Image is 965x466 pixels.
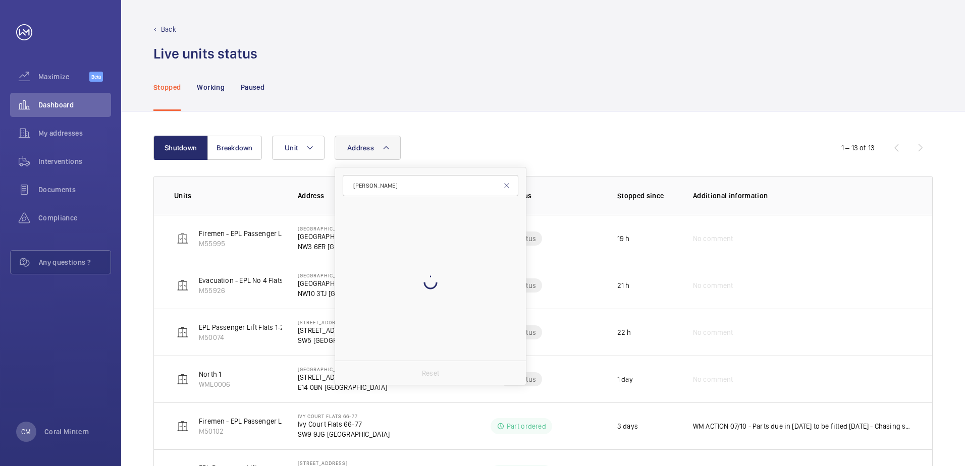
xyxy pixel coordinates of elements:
[177,279,189,292] img: elevator.svg
[617,191,677,201] p: Stopped since
[693,374,733,384] span: No comment
[199,239,289,249] p: M55995
[617,374,633,384] p: 1 day
[285,144,298,152] span: Unit
[617,327,631,337] p: 22 h
[161,24,176,34] p: Back
[199,369,230,379] p: North 1
[298,382,388,392] p: E14 0BN [GEOGRAPHIC_DATA]
[38,185,111,195] span: Documents
[298,288,441,299] p: NW10 3TJ [GEOGRAPHIC_DATA]
[199,228,289,239] p: Firemen - EPL Passenger Lift
[298,335,377,345] p: SW5 [GEOGRAPHIC_DATA]
[617,280,630,290] p: 21 h
[298,419,390,429] p: Ivy Court Flats 66-77
[298,278,441,288] p: [GEOGRAPHIC_DATA] C Flats 45-101
[693,234,733,244] span: No comment
[89,72,103,82] span: Beta
[199,285,317,296] p: M55926
[199,332,288,342] p: M50074
[422,368,439,378] p: Reset
[298,429,390,439] p: SW9 9JG [GEOGRAPHIC_DATA]
[177,373,189,385] img: elevator.svg
[298,413,390,419] p: Ivy Court Flats 66-77
[693,327,733,337] span: No comment
[44,427,89,437] p: Coral Mintern
[199,322,288,332] p: EPL Passenger Lift Flats 1-24
[298,191,441,201] p: Address
[693,421,912,431] p: WM ACTION 07/10 - Parts due in [DATE] to be fitted [DATE] - Chasing suppliers for their availabil...
[177,420,189,432] img: elevator.svg
[199,426,325,436] p: M50102
[335,136,401,160] button: Address
[199,416,325,426] p: Firemen - EPL Passenger Lift Flats 66-77
[199,275,317,285] p: Evacuation - EPL No 4 Flats 45-101 R/h
[298,319,377,325] p: [STREET_ADDRESS]
[617,421,638,431] p: 3 days
[298,372,388,382] p: [STREET_ADDRESS]
[38,128,111,138] span: My addresses
[298,366,388,372] p: [GEOGRAPHIC_DATA]
[298,272,441,278] p: [GEOGRAPHIC_DATA] C Flats 45-101 - High Risk Building
[153,44,257,63] h1: Live units status
[39,257,111,267] span: Any questions ?
[38,156,111,166] span: Interventions
[153,136,208,160] button: Shutdown
[298,242,391,252] p: NW3 6ER [GEOGRAPHIC_DATA]
[38,100,111,110] span: Dashboard
[507,421,546,431] p: Part ordered
[298,460,391,466] p: [STREET_ADDRESS]
[343,175,518,196] input: Search by address
[199,379,230,389] p: WME0006
[298,231,391,242] p: [GEOGRAPHIC_DATA]
[153,82,181,92] p: Stopped
[841,143,875,153] div: 1 – 13 of 13
[174,191,282,201] p: Units
[197,82,224,92] p: Working
[38,213,111,223] span: Compliance
[241,82,264,92] p: Paused
[177,326,189,338] img: elevator.svg
[298,325,377,335] p: [STREET_ADDRESS]
[347,144,374,152] span: Address
[21,427,31,437] p: CM
[177,232,189,245] img: elevator.svg
[617,234,630,244] p: 19 h
[272,136,325,160] button: Unit
[38,72,89,82] span: Maximize
[693,191,912,201] p: Additional information
[298,225,391,231] p: [GEOGRAPHIC_DATA]
[207,136,262,160] button: Breakdown
[693,280,733,290] span: No comment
